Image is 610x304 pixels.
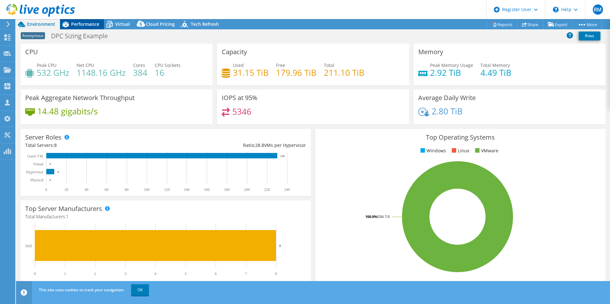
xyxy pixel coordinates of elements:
text: 8 [57,170,59,174]
span: Net CPU [77,62,94,68]
text: 7 [245,271,247,276]
li: Linux [450,147,469,154]
span: Environment [27,21,55,27]
span: 1 [66,214,69,220]
text: 80 [125,187,129,192]
h3: Top Operating Systems [320,134,601,141]
h3: Average Daily Write [418,94,476,101]
text: 220 [264,187,270,192]
text: 100 [144,187,150,192]
h4: 384 [133,69,147,76]
text: 3 [124,271,126,276]
text: 200 [244,187,250,192]
span: Total Memory [480,62,510,68]
h3: Top Server Manufacturers [25,205,102,212]
h4: 16 [155,69,181,76]
h4: Total Manufacturers: [25,213,306,220]
h1: DPC Sizing Example [48,33,118,40]
text: 0 [45,187,47,192]
span: Used [233,62,244,68]
text: Guest VM [27,154,43,158]
span: This site uses cookies to track your navigation. [39,287,124,293]
span: Tech Refresh [191,21,219,27]
h4: 2.92 TiB [430,69,473,76]
a: Share [517,19,543,29]
text: 0 [34,271,36,276]
span: Free [276,62,285,68]
text: Physical [30,178,43,182]
h4: 14.48 gigabits/s [37,108,98,115]
a: OK [131,284,149,296]
div: Ratio: VMs per Hypervisor [166,142,306,149]
h4: 532 GHz [37,69,69,76]
h4: 2.80 TiB [432,108,463,115]
text: 6 [215,271,217,276]
span: RM [593,4,603,15]
text: Virtual [33,162,44,166]
text: 120 [164,187,170,192]
span: 28.8 [255,142,264,148]
span: CPU Sockets [155,62,181,68]
h3: CPU [25,48,38,55]
span: Cores [133,62,145,68]
h4: 5346 [232,108,251,115]
a: Export [543,19,573,29]
text: Hypervisor [26,170,43,174]
text: 140 [184,187,190,192]
h4: 1148.16 GHz [77,69,126,76]
h3: Peak Aggregate Network Throughput [25,94,135,101]
span: Performance [71,21,99,27]
text: 40 [85,187,88,192]
a: Print [579,32,600,40]
span: Anonymous [21,32,45,39]
li: VMware [473,147,498,154]
span: 8 [54,142,57,148]
h3: Capacity [222,48,247,55]
span: Cloud Pricing [146,21,175,27]
a: More [572,19,602,29]
text: 5 [185,271,187,276]
span: Virtual [115,21,130,27]
li: Windows [419,147,446,154]
svg: \n [553,7,559,12]
text: 2 [94,271,96,276]
h3: Server Roles [25,134,62,141]
span: Peak CPU [37,62,56,68]
text: 0 [49,163,51,166]
tspan: ESXi 7.0 [377,214,390,219]
text: 20 [64,187,68,192]
text: Dell [25,244,32,248]
text: 180 [224,187,230,192]
span: Peak Memory Usage [430,62,473,68]
div: Total Servers: [25,142,166,149]
text: 8 [275,271,277,276]
text: 1 [64,271,66,276]
text: 8 [279,244,281,248]
text: 240 [284,187,290,192]
h4: 211.10 TiB [324,69,364,76]
text: 0 [49,178,51,182]
h4: 179.96 TiB [276,69,316,76]
h3: Memory [418,48,443,55]
text: 230 [280,155,285,158]
h4: 4.49 TiB [480,69,511,76]
text: 4 [154,271,156,276]
a: Reports [487,19,517,29]
span: Total [324,62,334,68]
h3: IOPS at 95% [222,94,257,101]
tspan: 100.0% [365,214,377,219]
text: 160 [204,187,210,192]
h4: 31.15 TiB [233,69,269,76]
text: 60 [105,187,108,192]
